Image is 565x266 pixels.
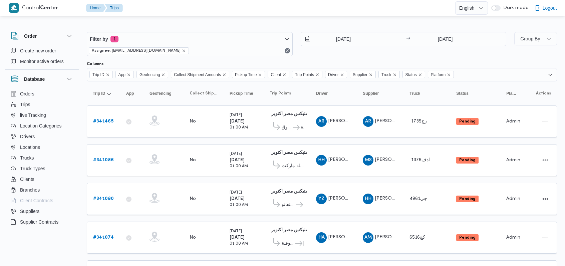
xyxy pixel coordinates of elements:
[459,236,476,240] b: Pending
[8,110,76,120] button: live Tracking
[402,71,425,78] span: Status
[375,158,492,162] span: [PERSON_NAME] [PERSON_NAME] [PERSON_NAME]
[89,71,113,78] span: Trip ID
[20,47,56,55] span: Create new order
[8,131,76,142] button: Drivers
[230,197,245,201] b: [DATE]
[230,242,248,246] small: 01:00 AM
[456,91,469,96] span: Status
[106,73,110,77] button: Remove Trip ID from selection in this group
[411,158,430,162] span: 1376ادف
[90,88,117,99] button: Trip IDSorted in descending order
[230,152,242,156] small: [DATE]
[548,72,553,77] button: Open list of options
[428,71,454,78] span: Platform
[11,75,73,83] button: Database
[316,91,328,96] span: Driver
[20,207,39,215] span: Suppliers
[316,116,327,127] div: Aisa Rzq Salamuah Sulaiaman
[20,218,58,226] span: Supplier Contracts
[230,158,245,162] b: [DATE]
[325,71,347,78] span: Driver
[5,45,79,69] div: Order
[20,100,30,108] span: Trips
[431,71,446,78] span: Platform
[222,73,226,77] button: Remove Collect Shipment Amounts from selection in this group
[118,71,125,78] span: App
[363,155,373,166] div: Muhammad Slah Abad Alhada Abad Alhamaid
[20,143,40,151] span: Locations
[106,91,112,96] svg: Sorted in descending order
[24,75,45,83] h3: Database
[271,189,332,194] b: اجيليتى لوجيستيكس مصر اكتوبر
[230,191,242,195] small: [DATE]
[282,123,292,131] span: كارفور الشروق
[190,118,196,124] div: No
[92,48,181,54] span: Assignee: [EMAIL_ADDRESS][DOMAIN_NAME]
[506,91,518,96] span: Platform
[8,153,76,163] button: Trucks
[393,73,397,77] button: Remove Truck from selection in this group
[8,120,76,131] button: Location Categories
[315,73,319,77] button: Remove Trip Points from selection in this group
[93,91,105,96] span: Trip ID; Sorted in descending order
[411,119,427,123] span: 1735رج
[20,186,40,194] span: Branches
[282,240,294,248] span: قباء للتجارة شبين الكوم المنوفية
[92,71,104,78] span: Trip ID
[139,71,160,78] span: Geofencing
[93,119,113,123] b: # 341465
[318,232,325,243] span: HA
[318,155,325,166] span: HH
[295,71,314,78] span: Trip Points
[381,71,391,78] span: Truck
[161,73,165,77] button: Remove Geofencing from selection in this group
[40,6,58,11] b: Center
[268,71,289,78] span: Client
[126,91,134,96] span: App
[520,36,540,41] span: Group By
[115,71,134,78] span: App
[271,112,332,116] b: اجيليتى لوجيستيكس مصر اكتوبر
[375,196,425,201] span: [PERSON_NAME] جمعه
[365,194,371,204] span: HH
[456,196,479,202] span: Pending
[328,158,406,162] span: [PERSON_NAME] [PERSON_NAME]
[9,3,19,13] img: X8yXhbKr1z7QwAAAABJRU5ErkJggg==
[87,61,103,67] label: Columns
[110,36,118,42] span: 1 active filters
[20,57,64,65] span: Monitor active orders
[303,240,304,248] span: [PERSON_NAME]
[182,49,186,53] button: remove selected entity
[365,155,372,166] span: MS
[230,119,245,123] b: [DATE]
[506,119,520,123] span: Admin
[282,73,286,77] button: Remove Client from selection in this group
[378,71,400,78] span: Truck
[8,88,76,99] button: Orders
[271,228,332,232] b: اجيليتى لوجيستيكس مصر اكتوبر
[20,111,46,119] span: live Tracking
[506,235,520,240] span: Admin
[258,73,262,77] button: Remove Pickup Time from selection in this group
[93,158,114,162] b: # 341086
[8,45,76,56] button: Create new order
[20,132,35,141] span: Drivers
[93,235,114,240] b: # 341074
[316,155,327,166] div: Hada Hassan Hassan Muhammad Yousf
[230,165,248,168] small: 01:00 AM
[316,194,327,204] div: Yasr Zain Jmuaah Mahmood
[318,194,324,204] span: YZ
[360,88,400,99] button: Supplier
[20,197,53,205] span: Client Contracts
[540,194,551,204] button: Actions
[5,88,79,233] div: Database
[459,197,476,201] b: Pending
[283,47,291,55] button: Remove
[407,88,447,99] button: Truck
[328,196,420,201] span: [PERSON_NAME] [DATE][PERSON_NAME]
[230,203,248,207] small: 01:00 AM
[406,37,410,41] div: →
[190,235,196,241] div: No
[364,232,372,243] span: AM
